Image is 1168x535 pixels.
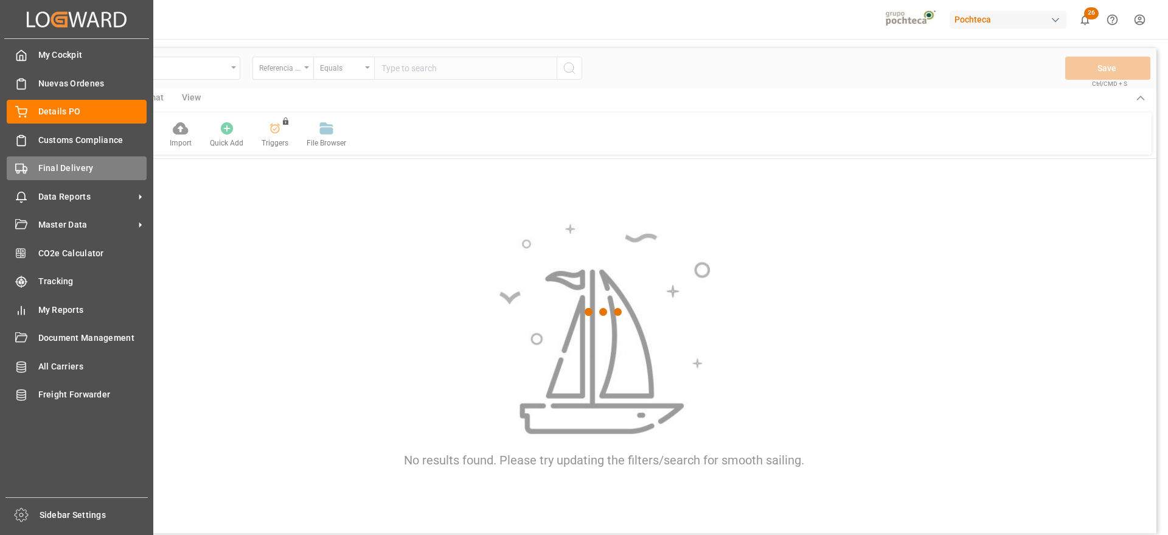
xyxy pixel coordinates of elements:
a: Final Delivery [7,156,147,180]
a: Document Management [7,326,147,350]
span: Document Management [38,332,147,344]
a: My Reports [7,298,147,321]
span: My Reports [38,304,147,316]
a: Freight Forwarder [7,383,147,407]
a: Customs Compliance [7,128,147,152]
span: Customs Compliance [38,134,147,147]
span: Sidebar Settings [40,509,148,522]
button: show 26 new notifications [1071,6,1099,33]
span: CO2e Calculator [38,247,147,260]
span: Final Delivery [38,162,147,175]
a: Details PO [7,100,147,124]
span: Master Data [38,219,134,231]
span: Tracking [38,275,147,288]
img: pochtecaImg.jpg_1689854062.jpg [881,9,942,30]
span: Freight Forwarder [38,388,147,401]
a: All Carriers [7,354,147,378]
span: Data Reports [38,191,134,203]
span: My Cockpit [38,49,147,61]
button: Help Center [1099,6,1126,33]
span: All Carriers [38,360,147,373]
span: Details PO [38,105,147,118]
div: Pochteca [950,11,1066,29]
a: CO2e Calculator [7,241,147,265]
button: Pochteca [950,8,1071,31]
a: My Cockpit [7,43,147,67]
span: 26 [1084,7,1099,19]
span: Nuevas Ordenes [38,77,147,90]
a: Nuevas Ordenes [7,71,147,95]
a: Tracking [7,270,147,293]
